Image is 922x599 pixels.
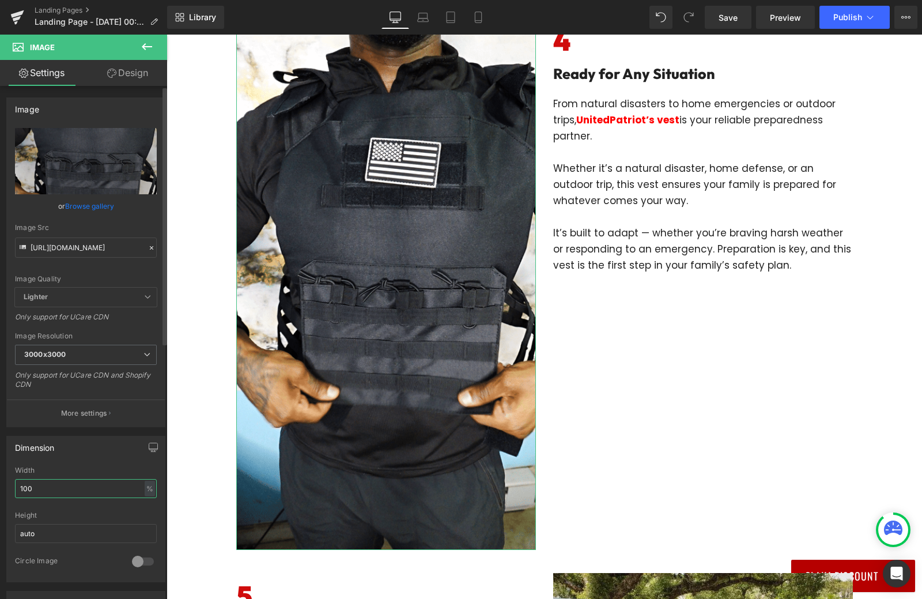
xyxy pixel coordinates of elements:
[387,126,686,174] p: Whether it’s a natural disaster, home defense, or an outdoor trip, this vest ensures your family ...
[719,12,738,24] span: Save
[464,6,492,29] a: Mobile
[24,350,66,359] b: 3000x3000
[70,538,369,585] h6: 5
[381,6,409,29] a: Desktop
[15,479,157,498] input: auto
[7,400,165,427] button: More settings
[145,481,155,496] div: %
[15,200,157,212] div: or
[677,6,700,29] button: Redo
[15,332,157,340] div: Image Resolution
[167,6,224,29] a: New Library
[833,13,862,22] span: Publish
[30,43,55,52] span: Image
[387,61,686,110] p: From natural disasters to home emergencies or outdoor trips, is your reliable preparedness partner.
[35,6,167,15] a: Landing Pages
[649,6,672,29] button: Undo
[15,275,157,283] div: Image Quality
[410,78,513,92] span: UnitedPatriot’s vest
[387,190,686,239] p: It’s built to adapt — whether you’re braving harsh weather or responding to an emergency. Prepara...
[437,6,464,29] a: Tablet
[15,466,157,474] div: Width
[189,12,216,22] span: Library
[819,6,890,29] button: Publish
[24,292,48,301] b: Lighter
[15,371,157,397] div: Only support for UCare CDN and Shopify CDN
[15,511,157,519] div: Height
[15,524,157,543] input: auto
[894,6,917,29] button: More
[15,312,157,329] div: Only support for UCare CDN
[15,436,55,453] div: Dimension
[61,408,107,419] p: More settings
[15,224,157,232] div: Image Src
[15,98,39,114] div: Image
[409,6,437,29] a: Laptop
[15,556,120,568] div: Circle Image
[756,6,815,29] a: Preview
[65,196,114,216] a: Browse gallery
[883,560,910,587] div: Open Intercom Messenger
[387,29,686,50] h2: Ready for Any Situation
[15,238,157,258] input: Link
[35,17,145,27] span: Landing Page - [DATE] 00:50:28
[770,12,801,24] span: Preview
[86,60,169,86] a: Design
